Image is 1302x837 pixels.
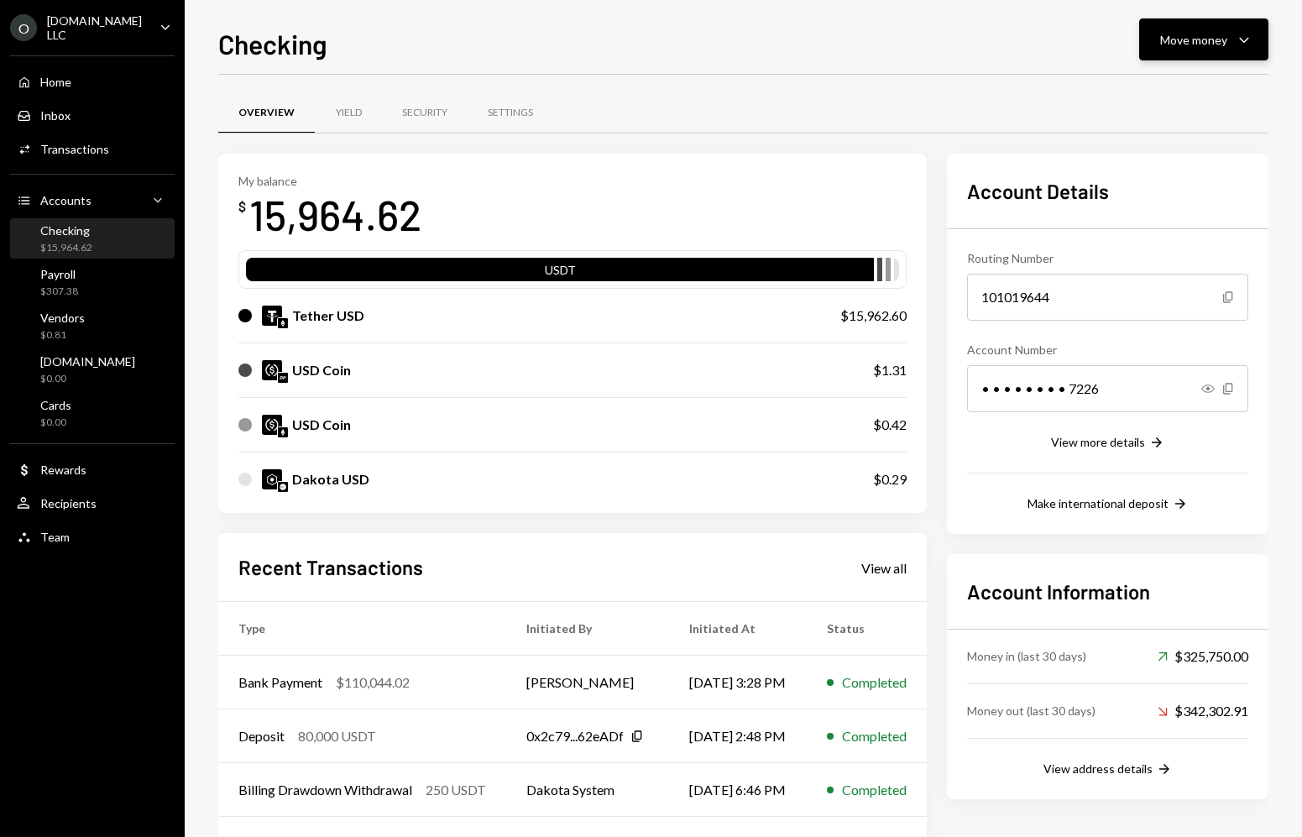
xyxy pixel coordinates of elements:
div: Completed [842,672,907,693]
h1: Checking [218,27,327,60]
div: Completed [842,780,907,800]
div: Account Number [967,341,1248,358]
img: ethereum-mainnet [278,318,288,328]
a: Security [382,92,468,134]
img: base-mainnet [278,482,288,492]
th: Initiated By [506,602,669,656]
div: Billing Drawdown Withdrawal [238,780,412,800]
img: DKUSD [262,469,282,489]
div: USD Coin [292,415,351,435]
div: Rewards [40,463,86,477]
img: optimism-mainnet [278,373,288,383]
div: $307.38 [40,285,78,299]
div: Team [40,530,70,544]
div: [DOMAIN_NAME] [40,354,135,369]
div: 250 USDT [426,780,486,800]
img: ethereum-mainnet [278,427,288,437]
div: 80,000 USDT [298,726,376,746]
a: Rewards [10,454,175,484]
div: $325,750.00 [1158,646,1248,667]
div: View all [861,560,907,577]
div: Money out (last 30 days) [967,702,1095,719]
button: View address details [1043,761,1173,779]
img: USDC [262,360,282,380]
div: $0.81 [40,328,85,343]
div: Settings [488,106,533,120]
div: • • • • • • • • 7226 [967,365,1248,412]
div: Cards [40,398,71,412]
a: Vendors$0.81 [10,306,175,346]
div: View address details [1043,761,1153,776]
div: $342,302.91 [1158,701,1248,721]
div: 15,964.62 [249,188,421,241]
div: Vendors [40,311,85,325]
div: $ [238,198,246,215]
div: Security [402,106,447,120]
img: USDC [262,415,282,435]
button: Move money [1139,18,1268,60]
div: 0x2c79...62eADf [526,726,624,746]
a: Cards$0.00 [10,393,175,433]
div: [DOMAIN_NAME] LLC [47,13,146,42]
div: Money in (last 30 days) [967,647,1086,665]
div: My balance [238,174,421,188]
a: Accounts [10,185,175,215]
h2: Recent Transactions [238,553,423,581]
div: Dakota USD [292,469,369,489]
button: View more details [1051,434,1165,453]
div: Make international deposit [1027,496,1169,510]
div: USDT [246,261,874,285]
a: Transactions [10,133,175,164]
div: Recipients [40,496,97,510]
a: Yield [315,92,382,134]
h2: Account Details [967,177,1248,205]
div: $0.00 [40,372,135,386]
div: $0.00 [40,416,71,430]
div: $15,964.62 [40,241,92,255]
a: Settings [468,92,553,134]
div: Inbox [40,108,71,123]
img: USDT [262,306,282,326]
div: Accounts [40,193,92,207]
div: USD Coin [292,360,351,380]
div: O [10,14,37,41]
div: $15,962.60 [840,306,907,326]
div: Home [40,75,71,89]
div: Tether USD [292,306,364,326]
div: Completed [842,726,907,746]
a: Payroll$307.38 [10,262,175,302]
button: Make international deposit [1027,495,1189,514]
td: [DATE] 3:28 PM [669,656,807,709]
div: $0.29 [873,469,907,489]
div: Overview [238,106,295,120]
td: [DATE] 2:48 PM [669,709,807,763]
div: Checking [40,223,92,238]
th: Status [807,602,927,656]
a: View all [861,558,907,577]
div: Routing Number [967,249,1248,267]
div: Move money [1160,31,1227,49]
div: View more details [1051,435,1145,449]
div: Deposit [238,726,285,746]
div: Yield [336,106,362,120]
th: Initiated At [669,602,807,656]
td: Dakota System [506,763,669,817]
a: Overview [218,92,315,134]
a: Team [10,521,175,552]
a: Recipients [10,488,175,518]
div: $110,044.02 [336,672,410,693]
a: Inbox [10,100,175,130]
td: [PERSON_NAME] [506,656,669,709]
div: 101019644 [967,274,1248,321]
td: [DATE] 6:46 PM [669,763,807,817]
div: $1.31 [873,360,907,380]
h2: Account Information [967,578,1248,605]
a: Checking$15,964.62 [10,218,175,259]
div: Transactions [40,142,109,156]
div: Bank Payment [238,672,322,693]
div: $0.42 [873,415,907,435]
a: Home [10,66,175,97]
th: Type [218,602,506,656]
div: Payroll [40,267,78,281]
a: [DOMAIN_NAME]$0.00 [10,349,175,390]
